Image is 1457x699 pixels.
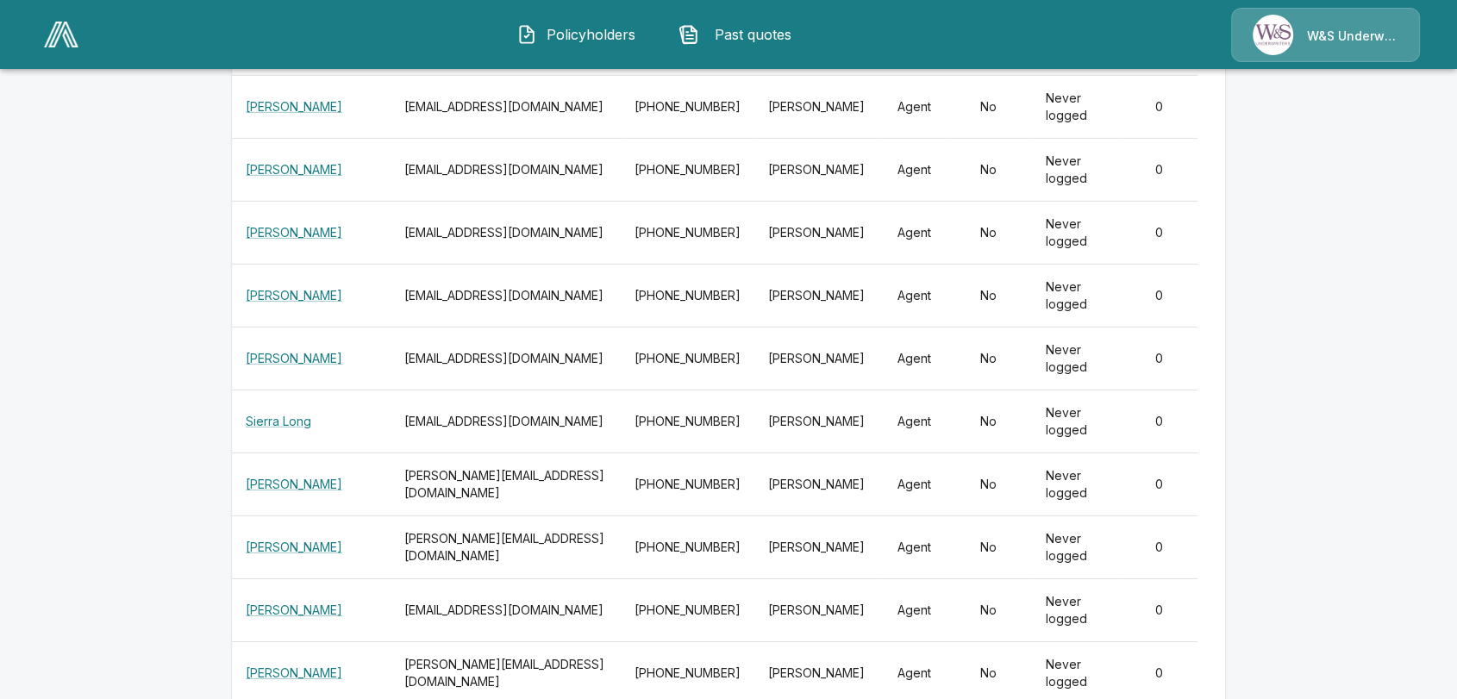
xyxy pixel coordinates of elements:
[678,24,699,45] img: Past quotes Icon
[621,264,754,327] td: [PHONE_NUMBER]
[706,24,801,45] span: Past quotes
[754,579,879,642] td: [PERSON_NAME]
[945,327,1032,390] td: No
[879,390,945,453] td: Agent
[1032,201,1121,264] td: Never logged
[621,516,754,579] td: [PHONE_NUMBER]
[246,477,342,491] a: [PERSON_NAME]
[945,201,1032,264] td: No
[621,75,754,138] td: [PHONE_NUMBER]
[391,453,621,516] th: [PERSON_NAME][EMAIL_ADDRESS][DOMAIN_NAME]
[503,12,652,57] button: Policyholders IconPolicyholders
[516,24,537,45] img: Policyholders Icon
[879,327,945,390] td: Agent
[44,22,78,47] img: AA Logo
[1121,453,1197,516] td: 0
[246,351,342,365] a: [PERSON_NAME]
[879,138,945,201] td: Agent
[1121,75,1197,138] td: 0
[1032,390,1121,453] td: Never logged
[754,138,879,201] td: [PERSON_NAME]
[246,288,342,303] a: [PERSON_NAME]
[391,327,621,390] th: [EMAIL_ADDRESS][DOMAIN_NAME]
[544,24,639,45] span: Policyholders
[1231,8,1420,62] a: Agency IconW&S Underwriters
[879,75,945,138] td: Agent
[1121,264,1197,327] td: 0
[1032,138,1121,201] td: Never logged
[391,516,621,579] th: [PERSON_NAME][EMAIL_ADDRESS][DOMAIN_NAME]
[1032,516,1121,579] td: Never logged
[1032,327,1121,390] td: Never logged
[391,201,621,264] th: [EMAIL_ADDRESS][DOMAIN_NAME]
[621,390,754,453] td: [PHONE_NUMBER]
[1121,390,1197,453] td: 0
[879,516,945,579] td: Agent
[246,162,342,177] a: [PERSON_NAME]
[879,579,945,642] td: Agent
[1032,75,1121,138] td: Never logged
[945,264,1032,327] td: No
[879,453,945,516] td: Agent
[246,540,342,554] a: [PERSON_NAME]
[945,453,1032,516] td: No
[246,225,342,240] a: [PERSON_NAME]
[621,327,754,390] td: [PHONE_NUMBER]
[1307,28,1398,45] p: W&S Underwriters
[391,579,621,642] th: [EMAIL_ADDRESS][DOMAIN_NAME]
[621,201,754,264] td: [PHONE_NUMBER]
[754,453,879,516] td: [PERSON_NAME]
[246,665,342,680] a: [PERSON_NAME]
[945,390,1032,453] td: No
[945,579,1032,642] td: No
[879,201,945,264] td: Agent
[754,327,879,390] td: [PERSON_NAME]
[1032,264,1121,327] td: Never logged
[246,99,342,114] a: [PERSON_NAME]
[391,75,621,138] th: [EMAIL_ADDRESS][DOMAIN_NAME]
[621,579,754,642] td: [PHONE_NUMBER]
[945,75,1032,138] td: No
[666,12,814,57] button: Past quotes IconPast quotes
[1032,579,1121,642] td: Never logged
[754,264,879,327] td: [PERSON_NAME]
[1121,516,1197,579] td: 0
[754,201,879,264] td: [PERSON_NAME]
[621,453,754,516] td: [PHONE_NUMBER]
[246,414,311,428] a: Sierra Long
[391,390,621,453] th: [EMAIL_ADDRESS][DOMAIN_NAME]
[945,138,1032,201] td: No
[246,602,342,617] a: [PERSON_NAME]
[945,516,1032,579] td: No
[1032,453,1121,516] td: Never logged
[1253,15,1293,55] img: Agency Icon
[1121,201,1197,264] td: 0
[754,516,879,579] td: [PERSON_NAME]
[1121,327,1197,390] td: 0
[391,138,621,201] th: [EMAIL_ADDRESS][DOMAIN_NAME]
[754,75,879,138] td: [PERSON_NAME]
[621,138,754,201] td: [PHONE_NUMBER]
[1121,138,1197,201] td: 0
[1121,579,1197,642] td: 0
[879,264,945,327] td: Agent
[754,390,879,453] td: [PERSON_NAME]
[391,264,621,327] th: [EMAIL_ADDRESS][DOMAIN_NAME]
